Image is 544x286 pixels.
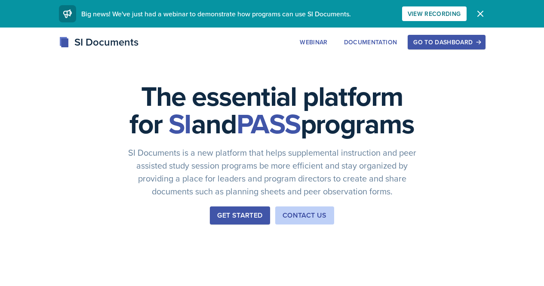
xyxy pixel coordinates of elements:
[217,210,262,221] div: Get Started
[294,35,333,49] button: Webinar
[59,34,138,50] div: SI Documents
[275,206,334,224] button: Contact Us
[344,39,397,46] div: Documentation
[408,35,485,49] button: Go to Dashboard
[210,206,270,224] button: Get Started
[283,210,327,221] div: Contact Us
[413,39,479,46] div: Go to Dashboard
[81,9,351,18] span: Big news! We've just had a webinar to demonstrate how programs can use SI Documents.
[338,35,403,49] button: Documentation
[300,39,327,46] div: Webinar
[408,10,461,17] div: View Recording
[402,6,467,21] button: View Recording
